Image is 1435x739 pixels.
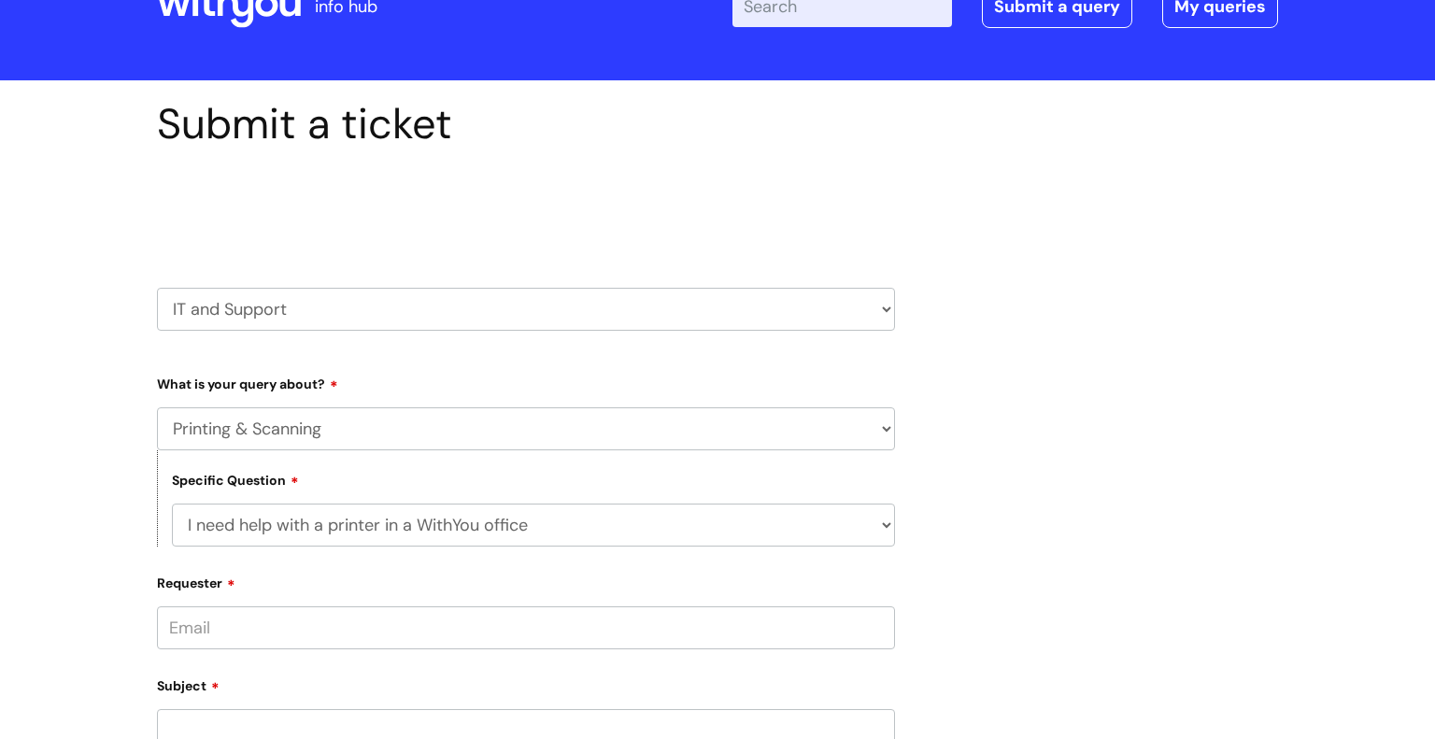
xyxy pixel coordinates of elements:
[157,192,895,227] h2: Select issue type
[157,672,895,694] label: Subject
[157,99,895,149] h1: Submit a ticket
[157,569,895,591] label: Requester
[157,370,895,392] label: What is your query about?
[172,470,299,489] label: Specific Question
[157,606,895,649] input: Email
